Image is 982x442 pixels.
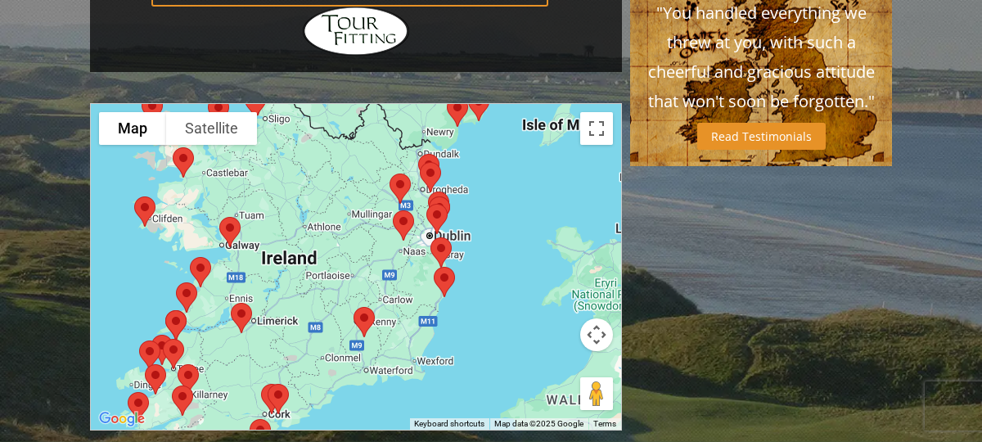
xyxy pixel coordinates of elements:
button: Show satellite imagery [166,112,257,145]
a: Read Testimonials [697,123,826,150]
span: Map data ©2025 Google [494,419,583,428]
img: Google [95,408,149,430]
button: Map camera controls [580,318,613,351]
a: Open this area in Google Maps (opens a new window) [95,408,149,430]
button: Keyboard shortcuts [414,418,484,430]
a: Terms [593,419,616,428]
button: Toggle fullscreen view [580,112,613,145]
button: Show street map [99,112,166,145]
button: Drag Pegman onto the map to open Street View [580,377,613,410]
img: Hidden Links [303,7,409,56]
